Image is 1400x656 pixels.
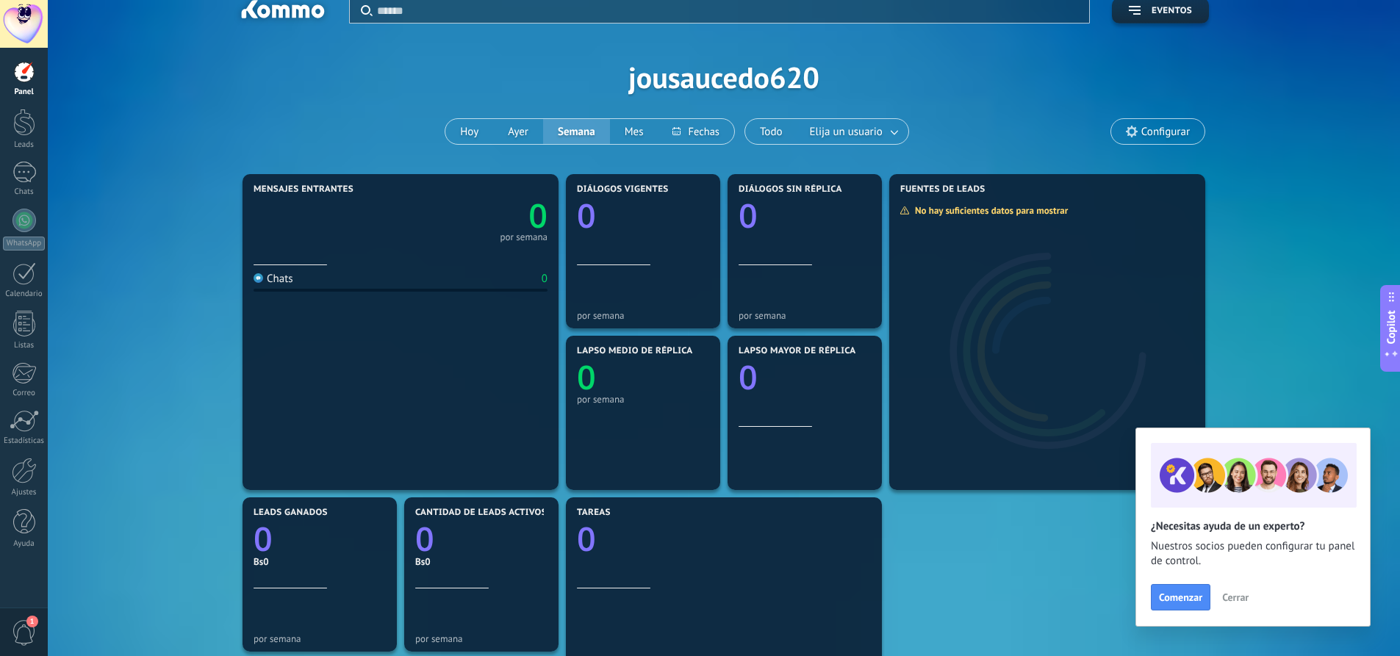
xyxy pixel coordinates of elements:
[1159,592,1202,602] span: Comenzar
[3,187,46,197] div: Chats
[797,119,908,144] button: Elija un usuario
[577,508,611,518] span: Tareas
[577,184,669,195] span: Diálogos vigentes
[739,310,871,321] div: por semana
[577,516,871,561] a: 0
[415,516,434,561] text: 0
[3,140,46,150] div: Leads
[577,346,693,356] span: Lapso medio de réplica
[3,289,46,299] div: Calendario
[401,193,548,238] a: 0
[254,555,386,568] div: Bs0
[26,616,38,627] span: 1
[577,310,709,321] div: por semana
[254,516,273,561] text: 0
[1152,6,1192,16] span: Eventos
[900,184,986,195] span: Fuentes de leads
[415,516,548,561] a: 0
[1151,584,1210,610] button: Comenzar
[739,184,842,195] span: Diálogos sin réplica
[577,355,596,400] text: 0
[3,237,45,250] div: WhatsApp
[3,87,46,97] div: Panel
[610,119,658,144] button: Mes
[500,234,548,241] div: por semana
[254,508,328,518] span: Leads ganados
[1151,519,1355,533] h2: ¿Necesitas ayuda de un experto?
[493,119,543,144] button: Ayer
[739,346,855,356] span: Lapso mayor de réplica
[577,193,596,238] text: 0
[254,273,263,283] img: Chats
[807,122,886,142] span: Elija un usuario
[3,436,46,446] div: Estadísticas
[3,389,46,398] div: Correo
[745,119,797,144] button: Todo
[1384,310,1399,344] span: Copilot
[3,341,46,350] div: Listas
[254,184,353,195] span: Mensajes entrantes
[1151,539,1355,569] span: Nuestros socios pueden configurar tu panel de control.
[254,633,386,644] div: por semana
[577,516,596,561] text: 0
[3,539,46,549] div: Ayuda
[1222,592,1249,602] span: Cerrar
[739,193,758,238] text: 0
[254,272,293,286] div: Chats
[542,272,548,286] div: 0
[254,516,386,561] a: 0
[3,488,46,497] div: Ajustes
[415,555,548,568] div: Bs0
[528,193,548,238] text: 0
[658,119,733,144] button: Fechas
[415,633,548,644] div: por semana
[900,204,1078,217] div: No hay suficientes datos para mostrar
[739,355,758,400] text: 0
[1216,586,1255,608] button: Cerrar
[415,508,547,518] span: Cantidad de leads activos
[543,119,610,144] button: Semana
[445,119,493,144] button: Hoy
[1141,126,1190,138] span: Configurar
[577,394,709,405] div: por semana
